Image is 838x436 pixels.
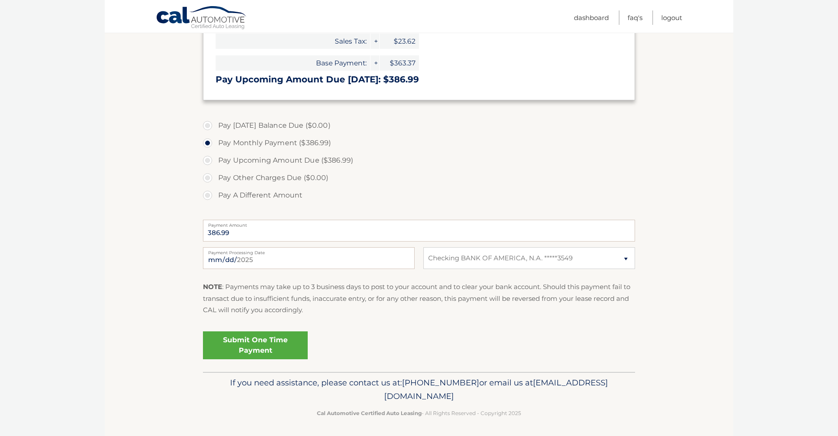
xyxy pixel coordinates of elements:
label: Pay A Different Amount [203,187,635,204]
span: $23.62 [380,34,419,49]
span: [PHONE_NUMBER] [402,378,479,388]
a: Cal Automotive [156,6,247,31]
a: Dashboard [574,10,609,25]
label: Pay Upcoming Amount Due ($386.99) [203,152,635,169]
h3: Pay Upcoming Amount Due [DATE]: $386.99 [216,74,622,85]
input: Payment Amount [203,220,635,242]
label: Pay Monthly Payment ($386.99) [203,134,635,152]
label: Payment Processing Date [203,247,415,254]
a: Submit One Time Payment [203,331,308,359]
label: Pay Other Charges Due ($0.00) [203,169,635,187]
span: Sales Tax: [216,34,370,49]
p: : Payments may take up to 3 business days to post to your account and to clear your bank account.... [203,281,635,316]
input: Payment Date [203,247,415,269]
label: Payment Amount [203,220,635,227]
span: Base Payment: [216,55,370,71]
a: FAQ's [628,10,642,25]
a: Logout [661,10,682,25]
span: + [371,34,379,49]
p: If you need assistance, please contact us at: or email us at [209,376,629,404]
strong: Cal Automotive Certified Auto Leasing [317,410,422,416]
strong: NOTE [203,283,222,291]
p: - All Rights Reserved - Copyright 2025 [209,409,629,418]
span: $363.37 [380,55,419,71]
label: Pay [DATE] Balance Due ($0.00) [203,117,635,134]
span: + [371,55,379,71]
